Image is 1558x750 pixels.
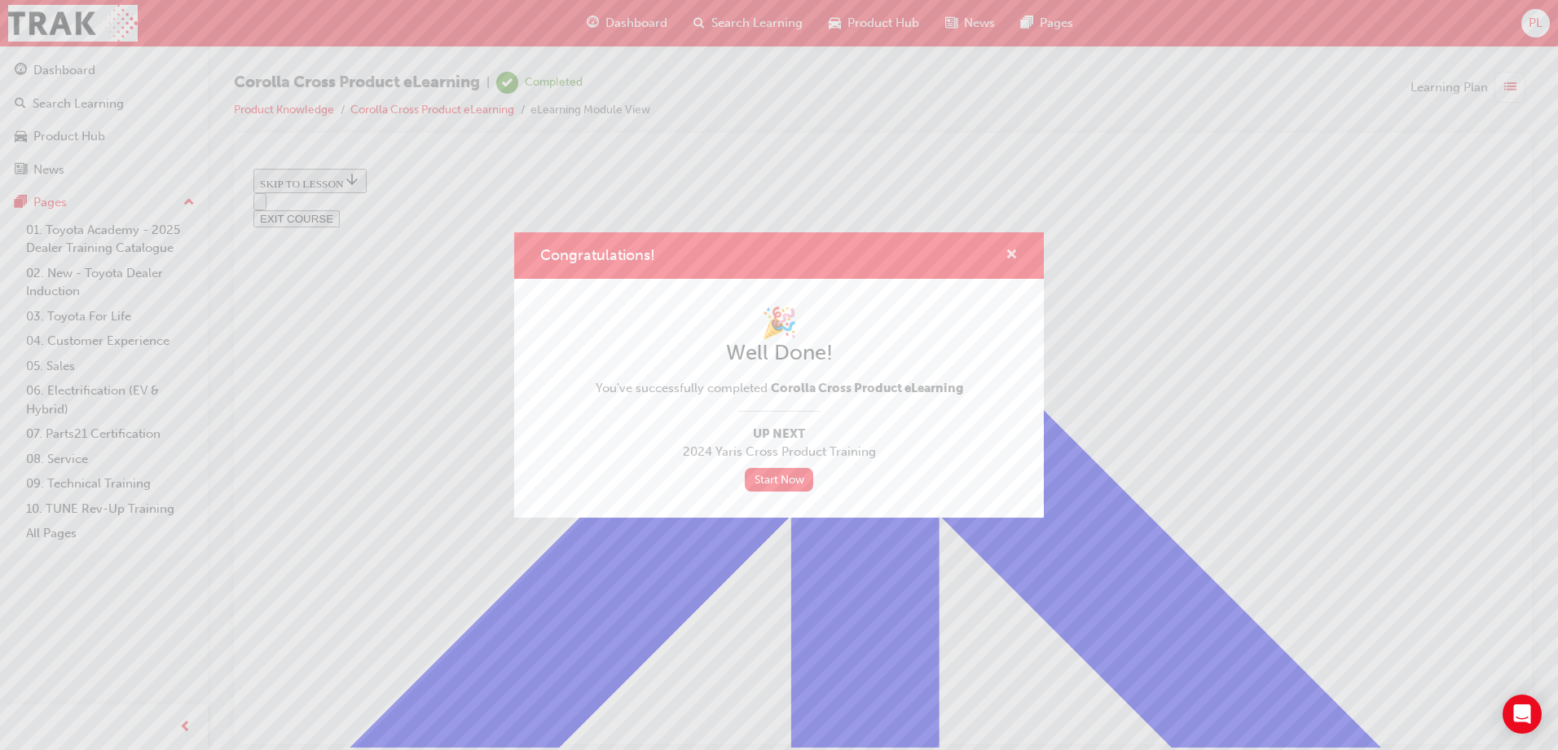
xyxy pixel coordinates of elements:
h1: 🎉 [596,305,963,341]
nav: Navigation menu [7,31,1265,65]
button: SKIP TO LESSON [7,7,120,31]
span: Corolla Cross Product eLearning [771,381,963,395]
button: EXIT COURSE [7,48,93,65]
span: Up Next [596,425,963,443]
div: Congratulations! [514,232,1044,517]
button: cross-icon [1006,245,1018,266]
span: cross-icon [1006,249,1018,263]
span: SKIP TO LESSON [13,15,113,28]
span: Congratulations! [540,246,655,264]
div: Open Intercom Messenger [1503,695,1542,734]
span: 2024 Yaris Cross Product Training [596,443,963,461]
button: Open navigation menu [7,31,20,48]
h2: Well Done! [596,340,963,366]
a: Start Now [745,468,813,492]
span: You've successfully completed [596,381,963,395]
